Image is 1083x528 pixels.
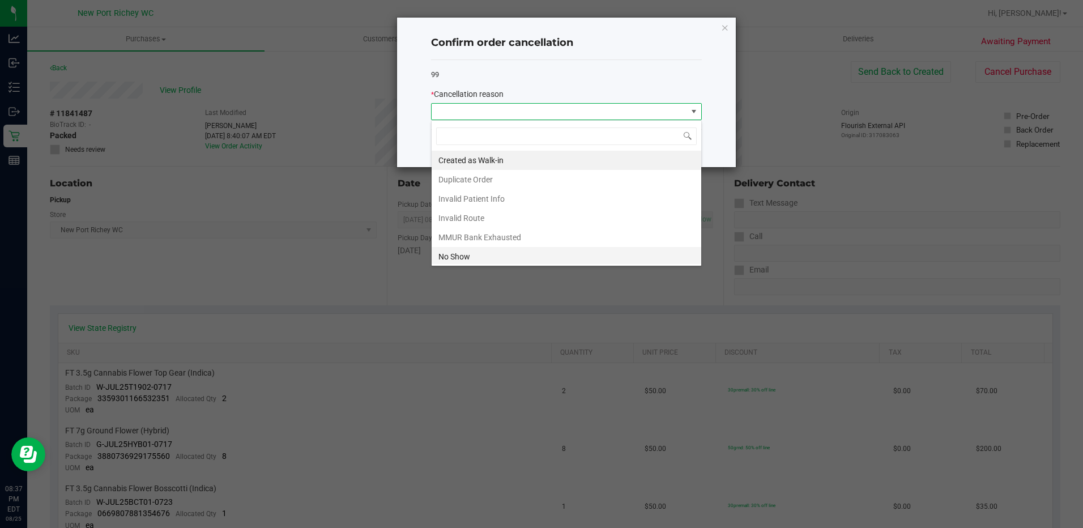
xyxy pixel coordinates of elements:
h4: Confirm order cancellation [431,36,702,50]
li: No Show [432,247,701,266]
li: Created as Walk-in [432,151,701,170]
span: 99 [431,70,439,79]
li: Duplicate Order [432,170,701,189]
button: Close [721,20,729,34]
li: MMUR Bank Exhausted [432,228,701,247]
li: Invalid Patient Info [432,189,701,208]
span: Cancellation reason [434,90,504,99]
iframe: Resource center [11,437,45,471]
li: Invalid Route [432,208,701,228]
